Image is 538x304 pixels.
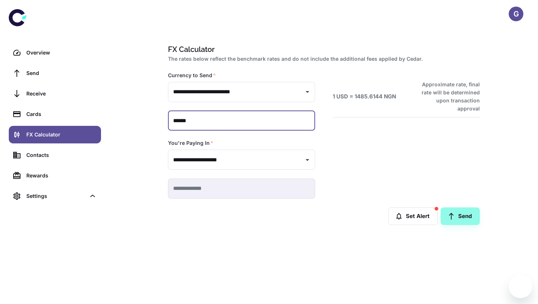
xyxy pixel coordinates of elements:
[168,72,216,79] label: Currency to Send
[26,172,97,180] div: Rewards
[9,44,101,61] a: Overview
[26,90,97,98] div: Receive
[414,80,480,113] h6: Approximate rate, final rate will be determined upon transaction approval
[441,207,480,225] a: Send
[302,155,313,165] button: Open
[9,126,101,143] a: FX Calculator
[26,131,97,139] div: FX Calculator
[168,44,477,55] h1: FX Calculator
[26,49,97,57] div: Overview
[9,146,101,164] a: Contacts
[333,93,396,101] h6: 1 USD = 1485.6144 NGN
[26,192,86,200] div: Settings
[26,69,97,77] div: Send
[9,167,101,184] a: Rewards
[168,139,213,147] label: You're Paying In
[509,7,523,21] button: G
[9,105,101,123] a: Cards
[26,151,97,159] div: Contacts
[388,207,438,225] button: Set Alert
[509,275,532,298] iframe: Button to launch messaging window
[9,64,101,82] a: Send
[302,87,313,97] button: Open
[26,110,97,118] div: Cards
[9,85,101,102] a: Receive
[9,187,101,205] div: Settings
